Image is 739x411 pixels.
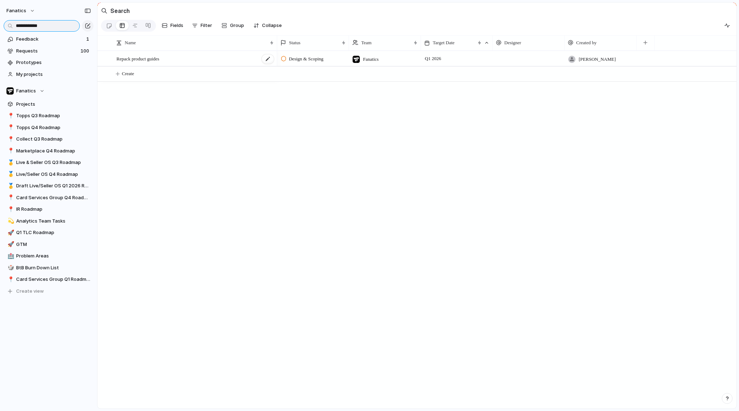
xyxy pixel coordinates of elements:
[4,262,93,273] a: 🎲BtB Burn Down List
[16,218,91,225] span: Analytics Team Tasks
[4,69,93,80] a: My projects
[16,171,91,178] span: Live/Seller OS Q4 Roadmap
[6,124,14,131] button: 📍
[4,181,93,191] a: 🥇Draft Live/Seller OS Q1 2026 Roadmap
[16,252,91,260] span: Problem Areas
[159,20,186,31] button: Fields
[170,22,183,29] span: Fields
[8,252,13,260] div: 🏥
[16,159,91,166] span: Live & Seller OS Q3 Roadmap
[6,194,14,201] button: 📍
[4,157,93,168] a: 🥇Live & Seller OS Q3 Roadmap
[8,193,13,202] div: 📍
[16,71,91,78] span: My projects
[433,39,455,46] span: Target Date
[4,122,93,133] a: 📍Topps Q4 Roadmap
[16,87,36,95] span: Fanatics
[16,101,91,108] span: Projects
[504,39,521,46] span: Designer
[4,216,93,227] div: 💫Analytics Team Tasks
[16,36,84,43] span: Feedback
[8,229,13,237] div: 🚀
[4,134,93,145] a: 📍Collect Q3 Roadmap
[16,288,44,295] span: Create view
[8,217,13,225] div: 💫
[262,22,282,29] span: Collapse
[218,20,248,31] button: Group
[4,86,93,96] button: Fanatics
[4,57,93,68] a: Prototypes
[361,39,372,46] span: Team
[16,229,91,236] span: Q1 TLC Roadmap
[6,159,14,166] button: 🥇
[6,229,14,236] button: 🚀
[16,124,91,131] span: Topps Q4 Roadmap
[4,192,93,203] a: 📍Card Services Group Q4 Roadmap
[6,241,14,248] button: 🚀
[189,20,215,31] button: Filter
[4,110,93,121] div: 📍Topps Q3 Roadmap
[8,147,13,155] div: 📍
[8,135,13,143] div: 📍
[8,123,13,132] div: 📍
[16,206,91,213] span: IR Roadmap
[8,275,13,284] div: 📍
[16,59,91,66] span: Prototypes
[4,99,93,110] a: Projects
[8,159,13,167] div: 🥇
[8,170,13,178] div: 🥇
[110,6,130,15] h2: Search
[289,39,300,46] span: Status
[8,240,13,248] div: 🚀
[230,22,244,29] span: Group
[4,146,93,156] a: 📍Marketplace Q4 Roadmap
[16,136,91,143] span: Collect Q3 Roadmap
[86,36,91,43] span: 1
[122,70,134,77] span: Create
[16,182,91,189] span: Draft Live/Seller OS Q1 2026 Roadmap
[4,204,93,215] a: 📍IR Roadmap
[8,112,13,120] div: 📍
[4,251,93,261] a: 🏥Problem Areas
[116,54,159,63] span: Repack product guides
[16,276,91,283] span: Card Services Group Q1 Roadmap
[4,274,93,285] a: 📍Card Services Group Q1 Roadmap
[4,239,93,250] a: 🚀GTM
[6,112,14,119] button: 📍
[6,7,26,14] span: fanatics
[8,264,13,272] div: 🎲
[6,182,14,189] button: 🥇
[4,286,93,297] button: Create view
[8,205,13,214] div: 📍
[8,182,13,190] div: 🥇
[6,218,14,225] button: 💫
[16,194,91,201] span: Card Services Group Q4 Roadmap
[4,34,93,45] a: Feedback1
[16,112,91,119] span: Topps Q3 Roadmap
[4,46,93,56] a: Requests100
[201,22,212,29] span: Filter
[576,39,597,46] span: Created by
[363,56,378,63] span: Fanatics
[423,54,443,63] span: Q1 2026
[16,147,91,155] span: Marketplace Q4 Roadmap
[4,169,93,180] a: 🥇Live/Seller OS Q4 Roadmap
[81,47,91,55] span: 100
[6,276,14,283] button: 📍
[6,147,14,155] button: 📍
[3,5,39,17] button: fanatics
[6,206,14,213] button: 📍
[4,227,93,238] a: 🚀Q1 TLC Roadmap
[16,47,78,55] span: Requests
[6,252,14,260] button: 🏥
